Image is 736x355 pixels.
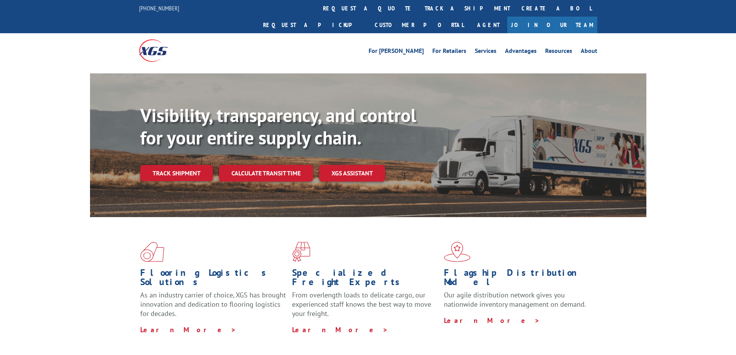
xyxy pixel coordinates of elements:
a: Services [475,48,496,56]
a: Learn More > [140,325,236,334]
a: Learn More > [444,316,540,325]
a: Agent [469,17,507,33]
p: From overlength loads to delicate cargo, our experienced staff knows the best way to move your fr... [292,290,438,325]
a: Calculate transit time [219,165,313,182]
img: xgs-icon-flagship-distribution-model-red [444,242,471,262]
a: Advantages [505,48,537,56]
h1: Flooring Logistics Solutions [140,268,286,290]
span: As an industry carrier of choice, XGS has brought innovation and dedication to flooring logistics... [140,290,286,318]
a: Track shipment [140,165,213,181]
b: Visibility, transparency, and control for your entire supply chain. [140,103,416,149]
a: For Retailers [432,48,466,56]
h1: Flagship Distribution Model [444,268,590,290]
a: Learn More > [292,325,388,334]
a: For [PERSON_NAME] [369,48,424,56]
a: XGS ASSISTANT [319,165,385,182]
a: Join Our Team [507,17,597,33]
a: Customer Portal [369,17,469,33]
img: xgs-icon-focused-on-flooring-red [292,242,310,262]
img: xgs-icon-total-supply-chain-intelligence-red [140,242,164,262]
a: [PHONE_NUMBER] [139,4,179,12]
a: Resources [545,48,572,56]
a: Request a pickup [257,17,369,33]
h1: Specialized Freight Experts [292,268,438,290]
a: About [581,48,597,56]
span: Our agile distribution network gives you nationwide inventory management on demand. [444,290,586,309]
